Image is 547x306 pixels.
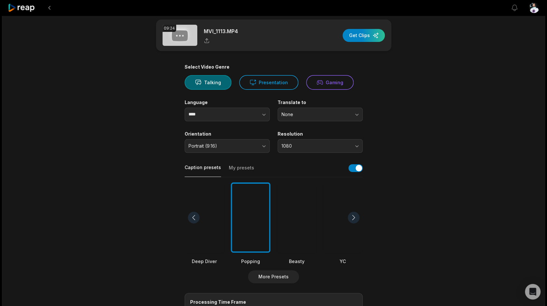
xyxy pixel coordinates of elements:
[185,131,270,137] label: Orientation
[278,131,363,137] label: Resolution
[190,299,357,305] div: Processing Time Frame
[525,284,540,299] div: Open Intercom Messenger
[185,139,270,153] button: Portrait (9:16)
[323,258,363,265] div: YC
[204,27,238,35] p: MVI_1113.MP4
[281,112,350,117] span: None
[239,75,298,90] button: Presentation
[306,75,354,90] button: Gaming
[185,258,224,265] div: Deep Diver
[278,139,363,153] button: 1080
[248,270,299,283] button: More Presets
[343,29,385,42] button: Get Clips
[278,108,363,121] button: None
[185,64,363,70] div: Select Video Genre
[185,164,221,177] button: Caption presets
[185,100,270,105] label: Language
[163,25,176,32] div: 09:24
[185,75,231,90] button: Talking
[231,258,270,265] div: Popping
[229,165,254,177] button: My presets
[277,258,317,265] div: Beasty
[281,143,350,149] span: 1080
[278,100,363,105] label: Translate to
[189,143,257,149] span: Portrait (9:16)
